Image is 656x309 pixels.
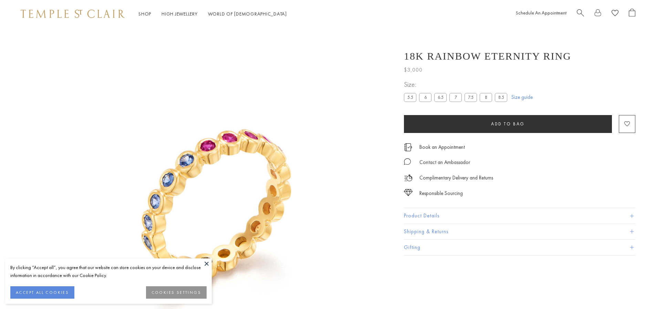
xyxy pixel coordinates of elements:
[419,189,463,198] div: Responsible Sourcing
[404,143,412,151] img: icon_appointment.svg
[208,11,287,17] a: World of [DEMOGRAPHIC_DATA]World of [DEMOGRAPHIC_DATA]
[449,93,462,102] label: 7
[516,10,566,16] a: Schedule An Appointment
[612,9,618,19] a: View Wishlist
[138,11,151,17] a: ShopShop
[495,93,507,102] label: 8.5
[146,286,207,299] button: COOKIES SETTINGS
[629,9,635,19] a: Open Shopping Bag
[404,224,635,239] button: Shipping & Returns
[577,9,584,19] a: Search
[404,240,635,255] button: Gifting
[404,115,612,133] button: Add to bag
[138,10,287,18] nav: Main navigation
[10,286,74,299] button: ACCEPT ALL COOKIES
[404,93,416,102] label: 5.5
[419,93,431,102] label: 6
[162,11,198,17] a: High JewelleryHigh Jewellery
[10,264,207,279] div: By clicking “Accept all”, you agree that our website can store cookies on your device and disclos...
[434,93,447,102] label: 6.5
[511,94,533,101] a: Size guide
[404,174,413,182] img: icon_delivery.svg
[419,143,465,151] a: Book an Appointment
[404,189,413,196] img: icon_sourcing.svg
[404,79,510,90] span: Size:
[404,50,571,62] h1: 18K Rainbow Eternity Ring
[465,93,477,102] label: 7.5
[419,158,470,167] div: Contact an Ambassador
[491,121,525,127] span: Add to bag
[404,158,411,165] img: MessageIcon-01_2.svg
[480,93,492,102] label: 8
[404,208,635,224] button: Product Details
[622,277,649,302] iframe: Gorgias live chat messenger
[21,10,125,18] img: Temple St. Clair
[419,174,493,182] p: Complimentary Delivery and Returns
[404,65,423,74] span: $3,000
